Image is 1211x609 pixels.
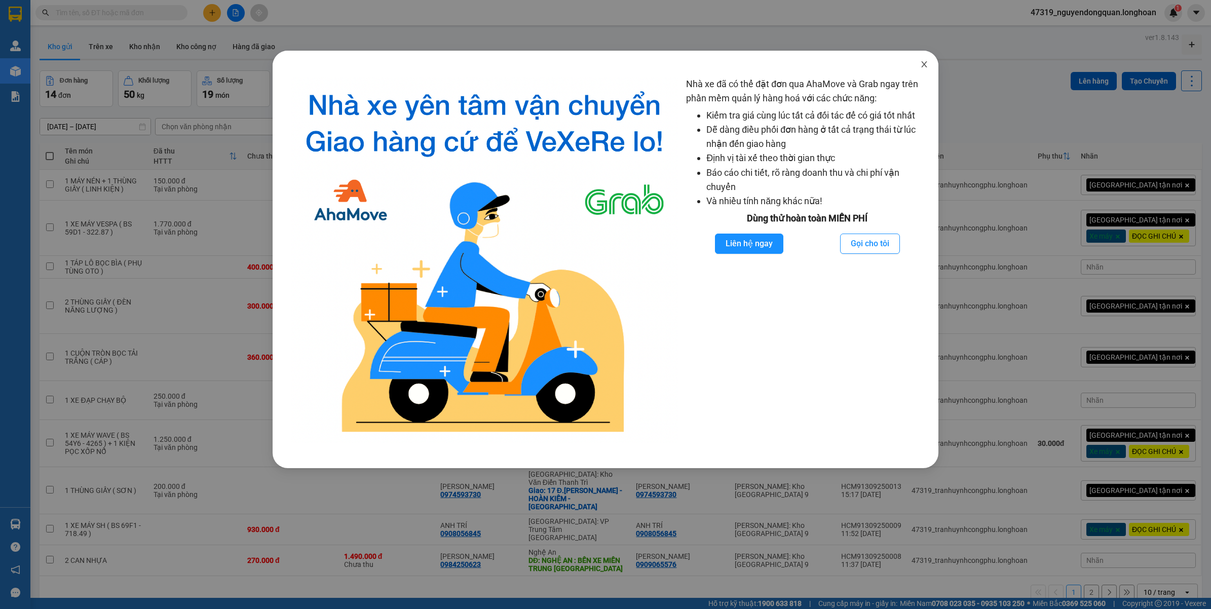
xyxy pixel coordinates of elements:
div: Nhà xe đã có thể đặt đơn qua AhaMove và Grab ngay trên phần mềm quản lý hàng hoá với các chức năng: [686,77,928,443]
li: Báo cáo chi tiết, rõ ràng doanh thu và chi phí vận chuyển [706,166,928,195]
span: close [920,60,928,68]
li: Và nhiều tính năng khác nữa! [706,194,928,208]
li: Kiểm tra giá cùng lúc tất cả đối tác để có giá tốt nhất [706,108,928,123]
span: Liên hệ ngay [726,237,773,250]
img: logo [291,77,678,443]
button: Close [910,51,938,79]
button: Liên hệ ngay [715,234,783,254]
span: Gọi cho tôi [851,237,889,250]
div: Dùng thử hoàn toàn MIỄN PHÍ [686,211,928,225]
button: Gọi cho tôi [840,234,900,254]
li: Dễ dàng điều phối đơn hàng ở tất cả trạng thái từ lúc nhận đến giao hàng [706,123,928,151]
li: Định vị tài xế theo thời gian thực [706,151,928,165]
